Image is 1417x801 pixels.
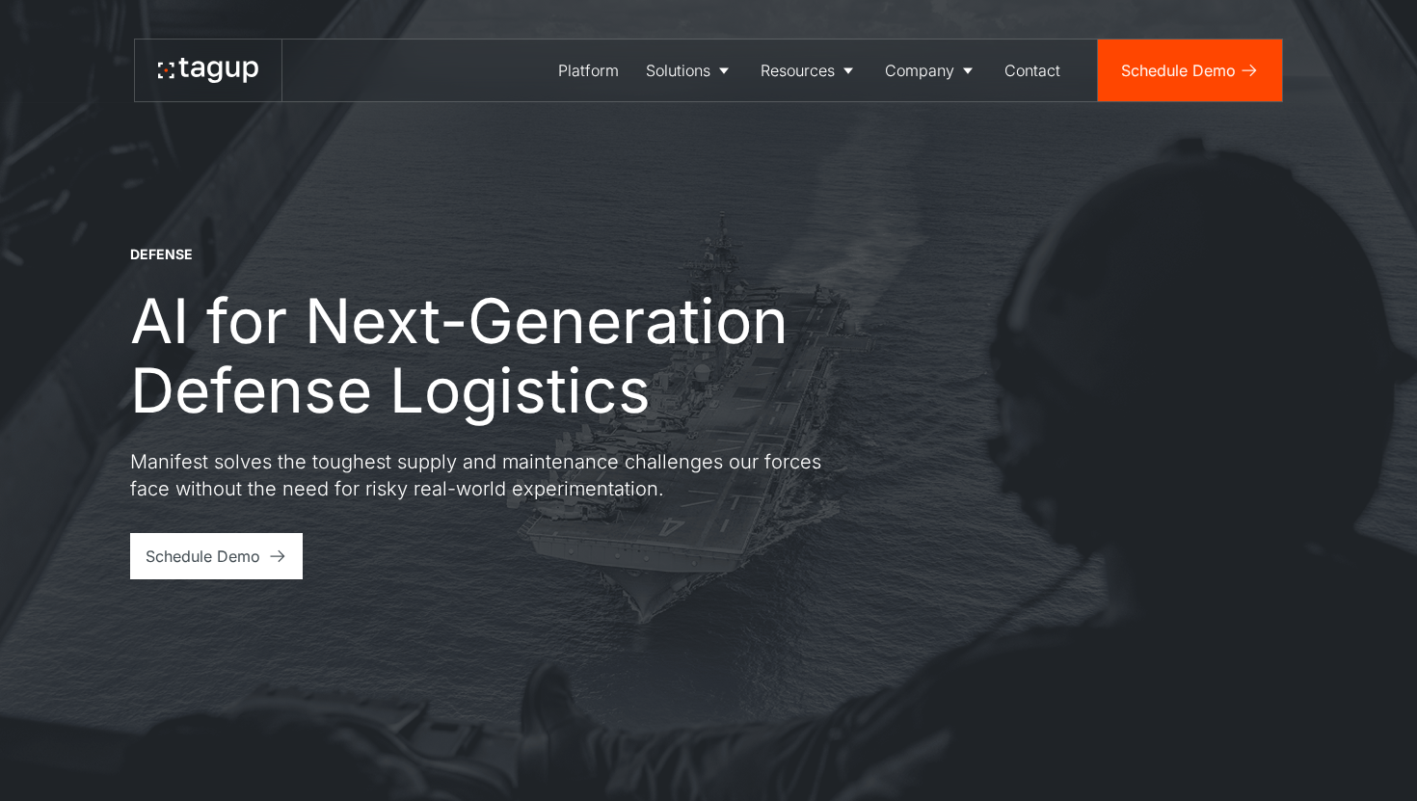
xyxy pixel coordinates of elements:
div: Schedule Demo [1121,59,1236,82]
div: Solutions [646,59,710,82]
div: Contact [1004,59,1060,82]
div: Schedule Demo [146,545,260,568]
a: Schedule Demo [1098,40,1282,101]
div: Company [885,59,954,82]
div: Resources [761,59,835,82]
h1: AI for Next-Generation Defense Logistics [130,286,940,425]
a: Company [871,40,991,101]
a: Contact [991,40,1074,101]
p: Manifest solves the toughest supply and maintenance challenges our forces face without the need f... [130,448,824,502]
div: Platform [558,59,619,82]
a: Resources [747,40,871,101]
a: Solutions [632,40,747,101]
div: DEFENSE [130,245,193,264]
a: Platform [545,40,632,101]
a: Schedule Demo [130,533,303,579]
